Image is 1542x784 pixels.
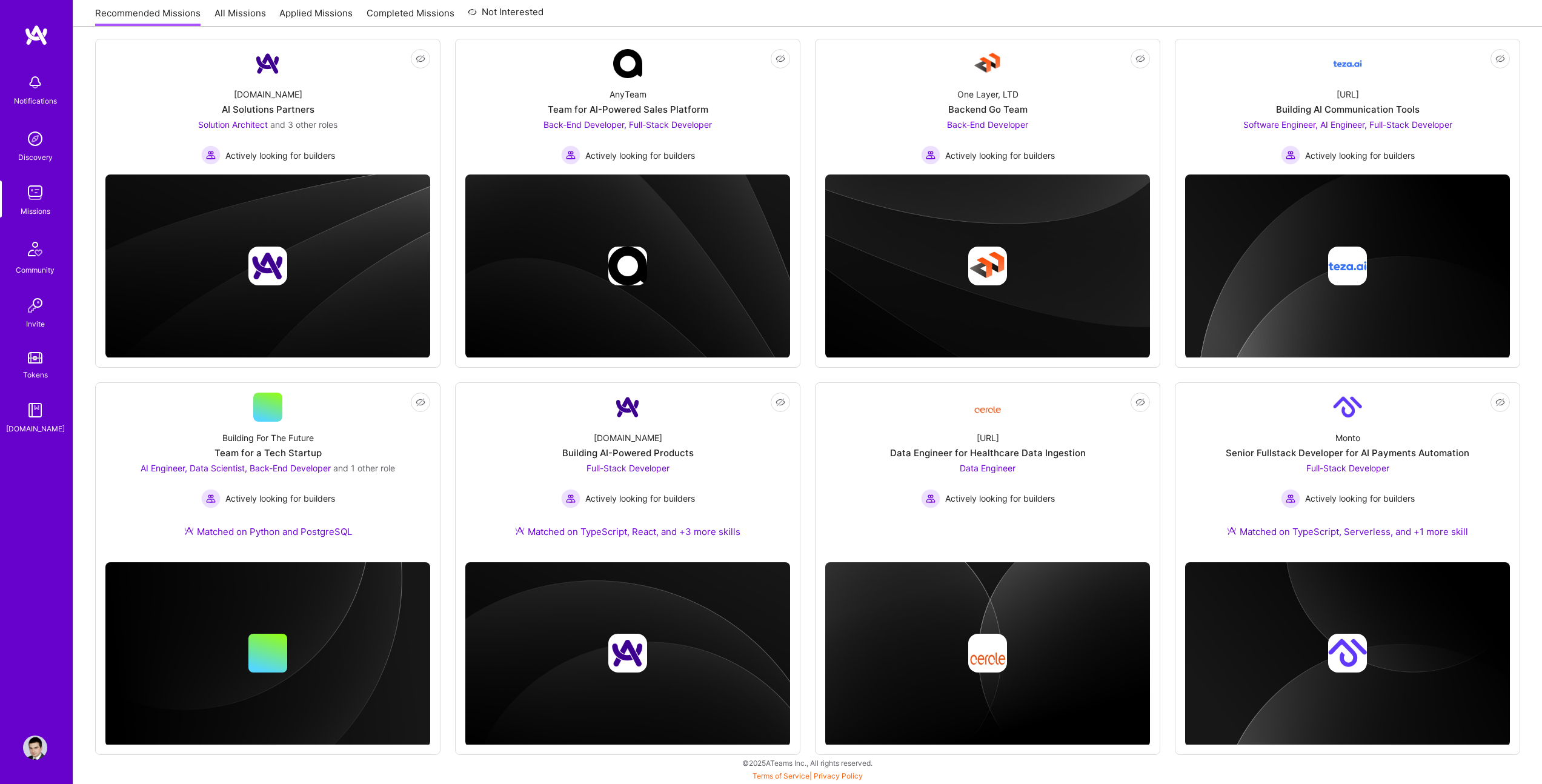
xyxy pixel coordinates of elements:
[1306,463,1389,473] span: Full-Stack Developer
[921,489,940,508] img: Actively looking for builders
[73,748,1542,778] div: © 2025 ATeams Inc., All rights reserved.
[234,88,302,101] div: [DOMAIN_NAME]
[1185,562,1510,746] img: cover
[16,264,55,276] div: Community
[1305,492,1415,505] span: Actively looking for builders
[367,7,454,27] a: Completed Missions
[776,54,785,64] i: icon EyeClosed
[201,145,221,165] img: Actively looking for builders
[957,88,1019,101] div: One Layer, LTD
[465,562,790,746] img: cover
[1328,247,1367,285] img: Company logo
[968,634,1007,673] img: Company logo
[26,317,45,330] div: Invite
[585,149,695,162] span: Actively looking for builders
[248,247,287,285] img: Company logo
[948,103,1028,116] div: Backend Go Team
[1333,393,1362,422] img: Company Logo
[585,492,695,505] span: Actively looking for builders
[1243,119,1452,130] span: Software Engineer, AI Engineer, Full-Stack Developer
[587,463,670,473] span: Full-Stack Developer
[21,234,50,264] img: Community
[23,368,48,381] div: Tokens
[1305,149,1415,162] span: Actively looking for builders
[1281,489,1300,508] img: Actively looking for builders
[198,119,268,130] span: Solution Architect
[23,293,47,317] img: Invite
[594,431,662,444] div: [DOMAIN_NAME]
[21,205,50,218] div: Missions
[562,447,694,459] div: Building AI-Powered Products
[608,247,647,285] img: Company logo
[225,492,335,505] span: Actively looking for builders
[333,463,395,473] span: and 1 other role
[1135,397,1145,407] i: icon EyeClosed
[1185,174,1510,359] img: cover
[201,489,221,508] img: Actively looking for builders
[1135,54,1145,64] i: icon EyeClosed
[515,525,740,538] div: Matched on TypeScript, React, and +3 more skills
[416,54,425,64] i: icon EyeClosed
[977,431,999,444] div: [URL]
[24,24,48,46] img: logo
[20,736,50,760] a: User Avatar
[753,771,863,780] span: |
[105,393,430,553] a: Building For The FutureTeam for a Tech StartupAI Engineer, Data Scientist, Back-End Developer and...
[973,397,1002,417] img: Company Logo
[945,149,1055,162] span: Actively looking for builders
[613,49,642,78] img: Company Logo
[753,771,809,780] a: Terms of Service
[465,49,790,165] a: Company LogoAnyTeamTeam for AI-Powered Sales PlatformBack-End Developer, Full-Stack Developer Act...
[1495,54,1505,64] i: icon EyeClosed
[279,7,353,27] a: Applied Missions
[95,7,201,27] a: Recommended Missions
[608,634,647,673] img: Company logo
[814,771,863,780] a: Privacy Policy
[515,526,525,536] img: Ateam Purple Icon
[1495,397,1505,407] i: icon EyeClosed
[543,119,712,130] span: Back-End Developer, Full-Stack Developer
[23,70,47,95] img: bell
[465,393,790,553] a: Company Logo[DOMAIN_NAME]Building AI-Powered ProductsFull-Stack Developer Actively looking for bu...
[825,393,1150,553] a: Company Logo[URL]Data Engineer for Healthcare Data IngestionData Engineer Actively looking for bu...
[968,247,1007,285] img: Company logo
[973,49,1002,78] img: Company Logo
[105,562,430,746] img: cover
[1281,145,1300,165] img: Actively looking for builders
[1276,103,1420,116] div: Building AI Communication Tools
[141,463,331,473] span: AI Engineer, Data Scientist, Back-End Developer
[776,397,785,407] i: icon EyeClosed
[105,174,430,358] img: cover
[561,145,580,165] img: Actively looking for builders
[23,127,47,151] img: discovery
[184,525,352,538] div: Matched on Python and PostgreSQL
[1333,49,1362,78] img: Company Logo
[23,736,47,760] img: User Avatar
[947,119,1028,130] span: Back-End Developer
[105,49,430,165] a: Company Logo[DOMAIN_NAME]AI Solutions PartnersSolution Architect and 3 other rolesActively lookin...
[18,151,53,164] div: Discovery
[825,174,1150,358] img: cover
[416,397,425,407] i: icon EyeClosed
[222,431,314,444] div: Building For The Future
[1226,447,1469,459] div: Senior Fullstack Developer for AI Payments Automation
[890,447,1086,459] div: Data Engineer for Healthcare Data Ingestion
[253,49,282,78] img: Company Logo
[214,7,266,27] a: All Missions
[23,398,47,422] img: guide book
[270,119,337,130] span: and 3 other roles
[184,526,194,536] img: Ateam Purple Icon
[222,103,314,116] div: AI Solutions Partners
[825,562,1150,746] img: cover
[6,422,65,435] div: [DOMAIN_NAME]
[468,5,543,27] a: Not Interested
[610,88,646,101] div: AnyTeam
[1337,88,1359,101] div: [URL]
[613,393,642,422] img: Company Logo
[960,463,1015,473] span: Data Engineer
[28,352,42,364] img: tokens
[1185,49,1510,165] a: Company Logo[URL]Building AI Communication ToolsSoftware Engineer, AI Engineer, Full-Stack Develo...
[1328,634,1367,673] img: Company logo
[548,103,708,116] div: Team for AI-Powered Sales Platform
[14,95,57,107] div: Notifications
